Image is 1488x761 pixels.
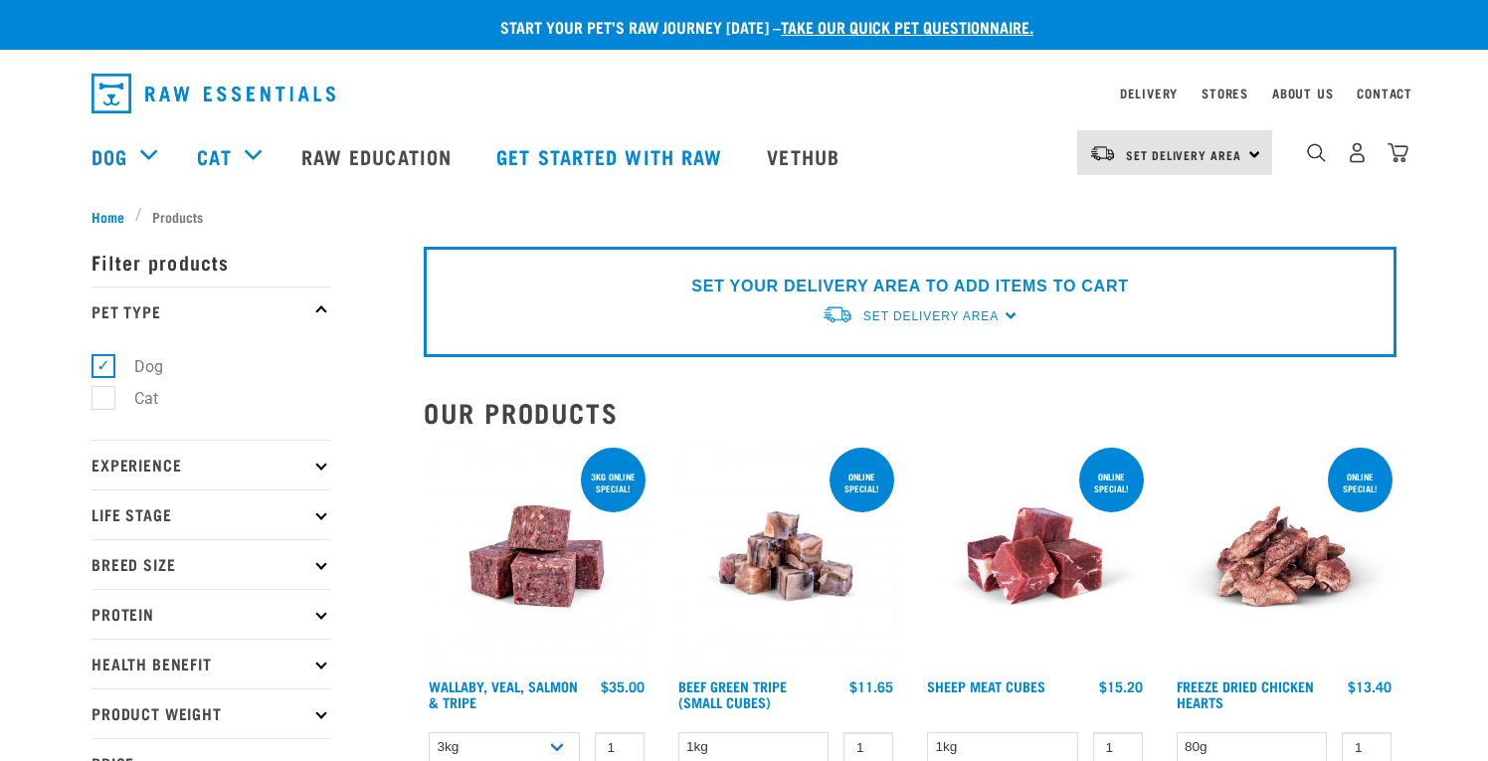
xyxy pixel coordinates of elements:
[1388,142,1408,163] img: home-icon@2x.png
[1202,90,1248,96] a: Stores
[92,141,127,171] a: Dog
[92,206,124,227] span: Home
[581,462,646,503] div: 3kg online special!
[822,304,853,325] img: van-moving.png
[76,66,1412,121] nav: dropdown navigation
[927,682,1045,689] a: Sheep Meat Cubes
[1307,143,1326,162] img: home-icon-1@2x.png
[92,639,330,688] p: Health Benefit
[849,678,893,694] div: $11.65
[1348,678,1392,694] div: $13.40
[1177,682,1314,705] a: Freeze Dried Chicken Hearts
[781,22,1033,31] a: take our quick pet questionnaire.
[673,444,899,669] img: Beef Tripe Bites 1634
[747,116,864,196] a: Vethub
[1172,444,1397,669] img: FD Chicken Hearts
[1126,151,1241,158] span: Set Delivery Area
[863,309,999,323] span: Set Delivery Area
[830,462,894,503] div: ONLINE SPECIAL!
[1079,462,1144,503] div: ONLINE SPECIAL!
[92,688,330,738] p: Product Weight
[102,386,166,411] label: Cat
[601,678,645,694] div: $35.00
[476,116,747,196] a: Get started with Raw
[92,286,330,336] p: Pet Type
[922,444,1148,669] img: Sheep Meat
[92,237,330,286] p: Filter products
[1099,678,1143,694] div: $15.20
[691,275,1128,298] p: SET YOUR DELIVERY AREA TO ADD ITEMS TO CART
[1357,90,1412,96] a: Contact
[197,141,231,171] a: Cat
[102,354,171,379] label: Dog
[678,682,787,705] a: Beef Green Tripe (Small Cubes)
[1328,462,1393,503] div: ONLINE SPECIAL!
[92,489,330,539] p: Life Stage
[429,682,578,705] a: Wallaby, Veal, Salmon & Tripe
[1089,144,1116,162] img: van-moving.png
[1120,90,1178,96] a: Delivery
[1272,90,1333,96] a: About Us
[92,206,1396,227] nav: breadcrumbs
[92,74,335,113] img: Raw Essentials Logo
[424,444,650,669] img: Wallaby Veal Salmon Tripe 1642
[424,397,1396,428] h2: Our Products
[281,116,476,196] a: Raw Education
[92,589,330,639] p: Protein
[92,539,330,589] p: Breed Size
[92,440,330,489] p: Experience
[1347,142,1368,163] img: user.png
[92,206,135,227] a: Home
